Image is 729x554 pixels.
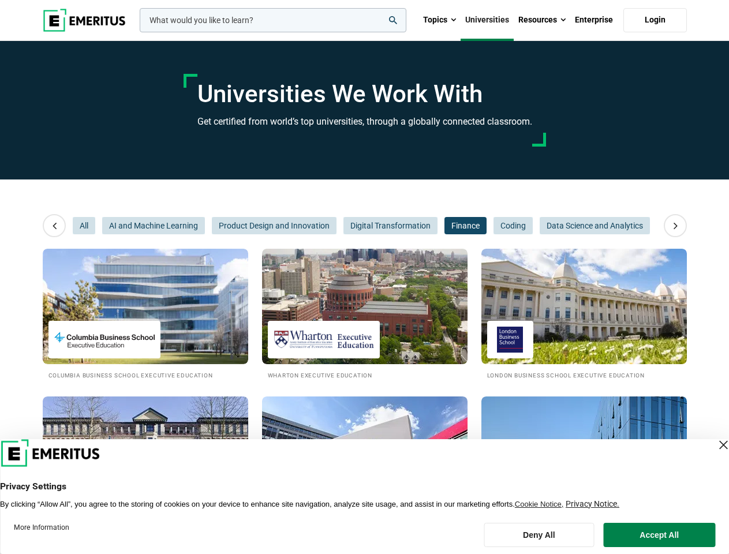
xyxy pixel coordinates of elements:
[43,396,248,527] a: Universities We Work With Cambridge Judge Business School Executive Education Cambridge Judge Bus...
[268,370,462,380] h2: Wharton Executive Education
[493,327,528,353] img: London Business School Executive Education
[262,396,468,527] a: Universities We Work With Imperial Executive Education Imperial Executive Education
[540,217,650,234] button: Data Science and Analytics
[343,217,438,234] button: Digital Transformation
[481,396,687,527] a: Universities We Work With Rotman School of Management Rotman School of Management
[43,249,248,364] img: Universities We Work With
[481,396,687,512] img: Universities We Work With
[481,249,687,380] a: Universities We Work With London Business School Executive Education London Business School Execu...
[140,8,406,32] input: woocommerce-product-search-field-0
[212,217,337,234] button: Product Design and Innovation
[274,327,374,353] img: Wharton Executive Education
[262,249,468,364] img: Universities We Work With
[43,396,248,512] img: Universities We Work With
[487,370,681,380] h2: London Business School Executive Education
[197,114,532,129] h3: Get certified from world’s top universities, through a globally connected classroom.
[262,249,468,380] a: Universities We Work With Wharton Executive Education Wharton Executive Education
[197,80,532,108] h1: Universities We Work With
[444,217,487,234] button: Finance
[48,370,242,380] h2: Columbia Business School Executive Education
[43,249,248,380] a: Universities We Work With Columbia Business School Executive Education Columbia Business School E...
[54,327,155,353] img: Columbia Business School Executive Education
[262,396,468,512] img: Universities We Work With
[494,217,533,234] button: Coding
[623,8,687,32] a: Login
[73,217,95,234] button: All
[102,217,205,234] button: AI and Machine Learning
[481,249,687,364] img: Universities We Work With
